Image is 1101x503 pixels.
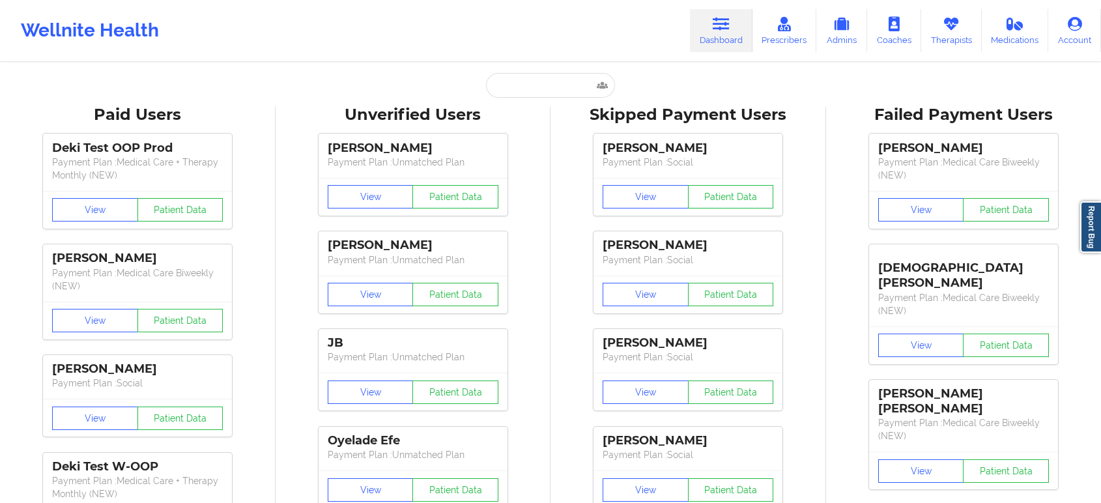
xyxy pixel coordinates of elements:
div: [PERSON_NAME] [52,362,223,377]
div: Failed Payment Users [835,105,1093,125]
button: Patient Data [688,478,774,502]
div: Deki Test W-OOP [52,459,223,474]
div: [PERSON_NAME] [603,141,773,156]
p: Payment Plan : Social [603,253,773,266]
div: [PERSON_NAME] [878,141,1049,156]
p: Payment Plan : Medical Care + Therapy Monthly (NEW) [52,474,223,500]
a: Report Bug [1080,201,1101,253]
p: Payment Plan : Social [603,156,773,169]
p: Payment Plan : Social [603,351,773,364]
a: Account [1048,9,1101,52]
button: Patient Data [963,334,1049,357]
button: Patient Data [137,407,223,430]
p: Payment Plan : Medical Care Biweekly (NEW) [878,156,1049,182]
div: [PERSON_NAME] [603,433,773,448]
div: [PERSON_NAME] [PERSON_NAME] [878,386,1049,416]
button: View [52,309,138,332]
button: View [52,407,138,430]
button: Patient Data [688,381,774,404]
div: Skipped Payment Users [560,105,817,125]
div: Oyelade Efe [328,433,498,448]
a: Coaches [867,9,921,52]
a: Therapists [921,9,982,52]
div: [DEMOGRAPHIC_DATA][PERSON_NAME] [878,251,1049,291]
button: View [328,185,414,208]
button: Patient Data [688,185,774,208]
button: Patient Data [688,283,774,306]
a: Prescribers [752,9,817,52]
button: Patient Data [412,283,498,306]
div: [PERSON_NAME] [328,141,498,156]
div: [PERSON_NAME] [52,251,223,266]
p: Payment Plan : Medical Care Biweekly (NEW) [52,266,223,293]
p: Payment Plan : Unmatched Plan [328,448,498,461]
button: View [603,185,689,208]
button: View [328,283,414,306]
p: Payment Plan : Unmatched Plan [328,156,498,169]
button: Patient Data [137,198,223,222]
button: View [878,334,964,357]
div: Deki Test OOP Prod [52,141,223,156]
button: Patient Data [963,459,1049,483]
a: Medications [982,9,1049,52]
button: View [328,381,414,404]
div: Paid Users [9,105,266,125]
button: Patient Data [963,198,1049,222]
p: Payment Plan : Medical Care Biweekly (NEW) [878,416,1049,442]
div: Unverified Users [285,105,542,125]
button: Patient Data [412,478,498,502]
a: Dashboard [690,9,752,52]
button: View [603,381,689,404]
button: View [878,459,964,483]
a: Admins [816,9,867,52]
div: [PERSON_NAME] [603,238,773,253]
p: Payment Plan : Medical Care + Therapy Monthly (NEW) [52,156,223,182]
button: Patient Data [137,309,223,332]
div: [PERSON_NAME] [603,336,773,351]
div: [PERSON_NAME] [328,238,498,253]
button: View [328,478,414,502]
div: JB [328,336,498,351]
p: Payment Plan : Social [52,377,223,390]
button: Patient Data [412,185,498,208]
p: Payment Plan : Unmatched Plan [328,253,498,266]
button: Patient Data [412,381,498,404]
p: Payment Plan : Medical Care Biweekly (NEW) [878,291,1049,317]
button: View [52,198,138,222]
p: Payment Plan : Social [603,448,773,461]
button: View [603,283,689,306]
button: View [603,478,689,502]
p: Payment Plan : Unmatched Plan [328,351,498,364]
button: View [878,198,964,222]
